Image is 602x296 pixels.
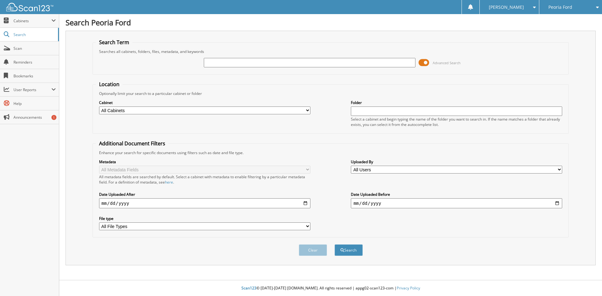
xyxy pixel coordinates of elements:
input: start [99,198,310,208]
span: Scan [13,46,56,51]
label: File type [99,216,310,221]
span: Peoria Ford [548,5,572,9]
span: [PERSON_NAME] [489,5,524,9]
span: Advanced Search [433,60,461,65]
div: Enhance your search for specific documents using filters such as date and file type. [96,150,566,155]
span: Reminders [13,60,56,65]
button: Clear [299,244,327,256]
label: Date Uploaded Before [351,192,562,197]
div: Searches all cabinets, folders, files, metadata, and keywords [96,49,566,54]
legend: Location [96,81,123,88]
span: Scan123 [241,285,256,291]
div: © [DATE]-[DATE] [DOMAIN_NAME]. All rights reserved | appg02-scan123-com | [59,281,602,296]
legend: Additional Document Filters [96,140,168,147]
input: end [351,198,562,208]
label: Folder [351,100,562,105]
button: Search [335,244,363,256]
label: Cabinet [99,100,310,105]
span: Announcements [13,115,56,120]
span: Search [13,32,55,37]
a: here [165,179,173,185]
span: Bookmarks [13,73,56,79]
a: Privacy Policy [397,285,420,291]
legend: Search Term [96,39,132,46]
div: 1 [51,115,56,120]
span: User Reports [13,87,51,92]
label: Uploaded By [351,159,562,164]
span: Help [13,101,56,106]
div: Select a cabinet and begin typing the name of the folder you want to search in. If the name match... [351,117,562,127]
span: Cabinets [13,18,51,23]
img: scan123-logo-white.svg [6,3,53,11]
div: Optionally limit your search to a particular cabinet or folder [96,91,566,96]
h1: Search Peoria Ford [66,17,596,28]
div: All metadata fields are searched by default. Select a cabinet with metadata to enable filtering b... [99,174,310,185]
label: Date Uploaded After [99,192,310,197]
label: Metadata [99,159,310,164]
